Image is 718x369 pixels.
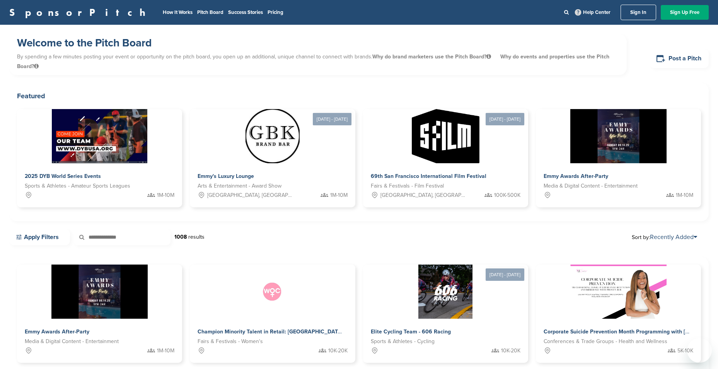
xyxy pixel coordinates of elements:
[25,328,89,335] span: Emmy Awards After-Party
[380,191,468,200] span: [GEOGRAPHIC_DATA], [GEOGRAPHIC_DATA]
[198,182,281,190] span: Arts & Entertainment - Award Show
[313,113,351,125] div: [DATE] - [DATE]
[330,191,348,200] span: 1M-10M
[207,191,295,200] span: [GEOGRAPHIC_DATA], [GEOGRAPHIC_DATA]
[268,9,283,15] a: Pricing
[51,265,148,319] img: Sponsorpitch &
[25,182,130,190] span: Sports & Athletes - Amateur Sports Leagues
[25,173,101,179] span: 2025 DYB World Series Events
[494,191,520,200] span: 100K-500K
[17,265,182,363] a: Sponsorpitch & Emmy Awards After-Party Media & Digital Content - Entertainment 1M-10M
[228,9,263,15] a: Success Stories
[501,347,520,355] span: 10K-20K
[573,8,612,17] a: Help Center
[198,328,478,335] span: Champion Minority Talent in Retail: [GEOGRAPHIC_DATA], [GEOGRAPHIC_DATA] & [GEOGRAPHIC_DATA] 2025
[676,191,693,200] span: 1M-10M
[363,97,528,207] a: [DATE] - [DATE] Sponsorpitch & 69th San Francisco International Film Festival Fairs & Festivals -...
[190,265,355,363] a: Sponsorpitch & Champion Minority Talent in Retail: [GEOGRAPHIC_DATA], [GEOGRAPHIC_DATA] & [GEOGRA...
[190,97,355,207] a: [DATE] - [DATE] Sponsorpitch & Emmy's Luxury Lounge Arts & Entertainment - Award Show [GEOGRAPHIC...
[486,268,524,281] div: [DATE] - [DATE]
[371,173,486,179] span: 69th San Francisco International Film Festival
[197,9,223,15] a: Pitch Board
[17,50,619,73] p: By spending a few minutes posting your event or opportunity on the pitch board, you open up an ad...
[661,5,709,20] a: Sign Up Free
[198,173,254,179] span: Emmy's Luxury Lounge
[163,9,193,15] a: How It Works
[328,347,348,355] span: 10K-20K
[371,328,451,335] span: Elite Cycling Team - 606 Racing
[536,109,701,207] a: Sponsorpitch & Emmy Awards After-Party Media & Digital Content - Entertainment 1M-10M
[544,173,608,179] span: Emmy Awards After-Party
[52,109,147,163] img: Sponsorpitch &
[188,234,205,240] span: results
[371,337,435,346] span: Sports & Athletes - Cycling
[418,265,472,319] img: Sponsorpitch &
[9,7,150,17] a: SponsorPitch
[570,109,667,163] img: Sponsorpitch &
[650,233,697,241] a: Recently Added
[632,234,697,240] span: Sort by:
[17,91,701,101] h2: Featured
[650,49,709,68] a: Post a Pitch
[486,113,524,125] div: [DATE] - [DATE]
[157,347,174,355] span: 1M-10M
[174,234,187,240] strong: 1008
[246,265,300,319] img: Sponsorpitch &
[372,53,493,60] span: Why do brand marketers use the Pitch Board?
[17,36,619,50] h1: Welcome to the Pitch Board
[17,109,182,207] a: Sponsorpitch & 2025 DYB World Series Events Sports & Athletes - Amateur Sports Leagues 1M-10M
[687,338,712,363] iframe: Button to launch messaging window
[25,337,119,346] span: Media & Digital Content - Entertainment
[536,265,701,363] a: Sponsorpitch & Corporate Suicide Prevention Month Programming with [PERSON_NAME] Conferences & Tr...
[246,109,300,163] img: Sponsorpitch &
[570,265,667,319] img: Sponsorpitch &
[198,337,263,346] span: Fairs & Festivals - Women's
[544,182,638,190] span: Media & Digital Content - Entertainment
[9,229,70,245] a: Apply Filters
[363,252,528,363] a: [DATE] - [DATE] Sponsorpitch & Elite Cycling Team - 606 Racing Sports & Athletes - Cycling 10K-20K
[544,337,667,346] span: Conferences & Trade Groups - Health and Wellness
[677,347,693,355] span: 5K-10K
[157,191,174,200] span: 1M-10M
[371,182,444,190] span: Fairs & Festivals - Film Festival
[621,5,656,20] a: Sign In
[412,109,479,163] img: Sponsorpitch &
